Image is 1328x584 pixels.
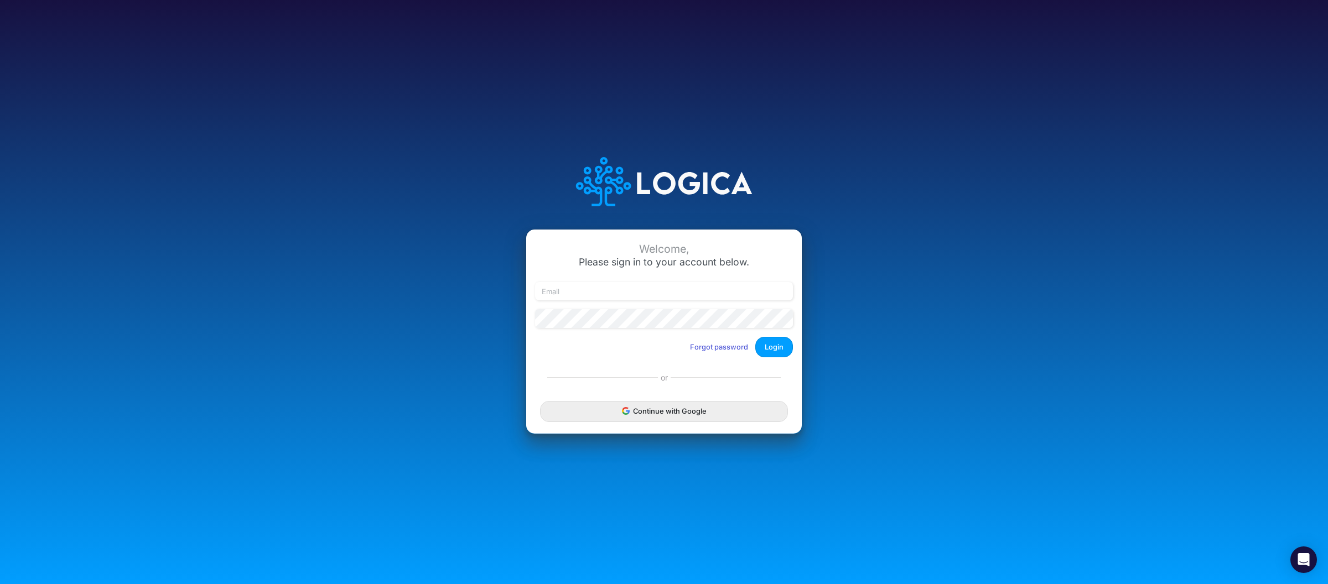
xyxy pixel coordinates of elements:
[535,243,793,255] div: Welcome,
[755,337,793,357] button: Login
[683,338,755,356] button: Forgot password
[1290,546,1317,573] div: Open Intercom Messenger
[579,256,749,268] span: Please sign in to your account below.
[535,282,793,301] input: Email
[540,401,788,421] button: Continue with Google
